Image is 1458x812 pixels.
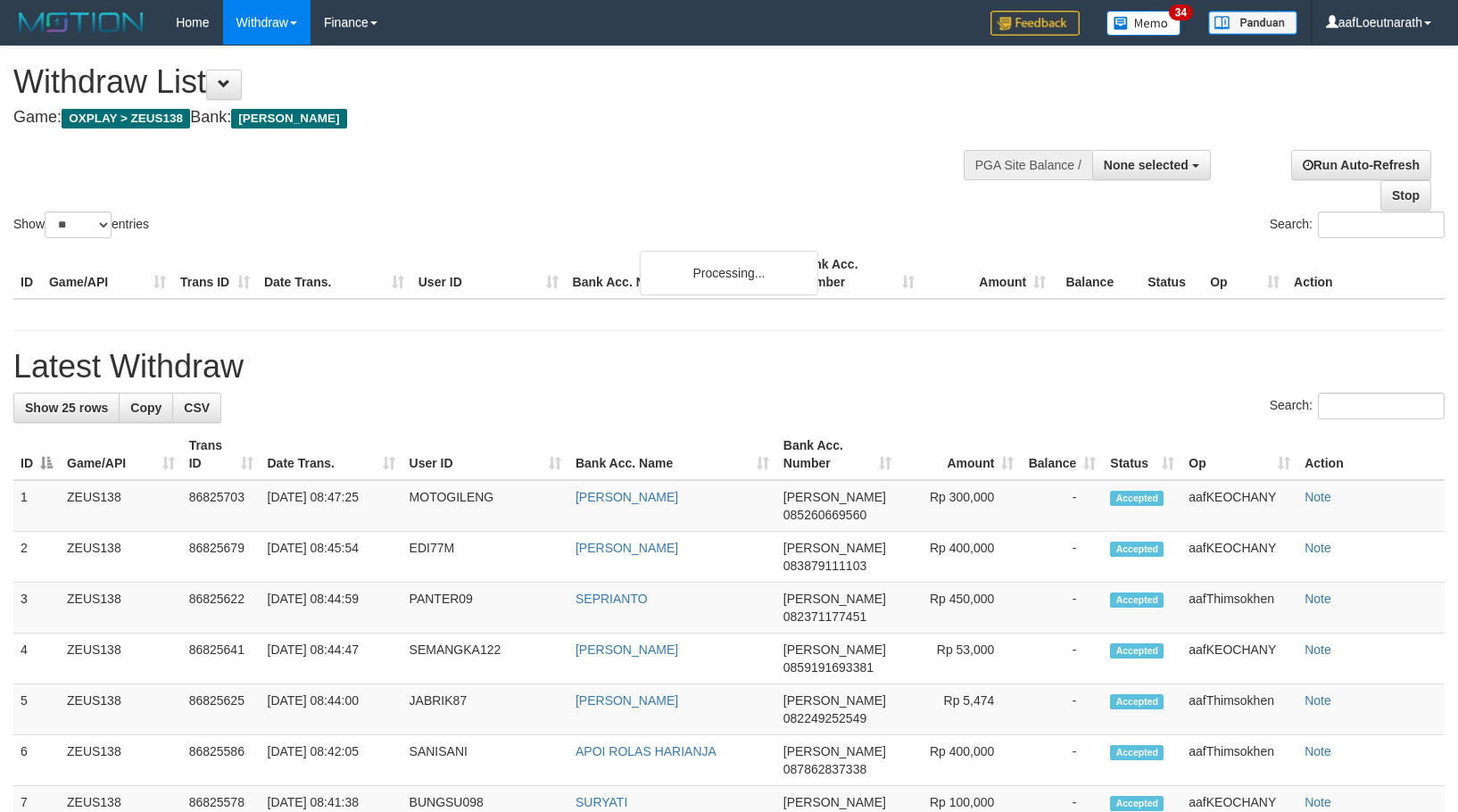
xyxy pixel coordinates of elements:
[261,634,402,684] td: [DATE] 08:44:47
[1181,583,1297,634] td: aafThimsokhen
[1110,796,1164,811] span: Accepted
[13,248,42,299] th: ID
[1021,735,1103,786] td: -
[1270,211,1445,238] label: Search:
[576,490,678,504] a: [PERSON_NAME]
[1305,541,1331,555] a: Note
[13,429,60,480] th: ID: activate to sort column descending
[25,401,108,415] span: Show 25 rows
[184,401,210,415] span: CSV
[1140,248,1203,299] th: Status
[402,480,568,532] td: MOTOGILENG
[261,684,402,735] td: [DATE] 08:44:00
[60,532,182,583] td: ZEUS138
[783,541,886,555] span: [PERSON_NAME]
[1305,744,1331,758] a: Note
[402,532,568,583] td: EDI77M
[182,480,261,532] td: 86825703
[1181,532,1297,583] td: aafKEOCHANY
[1106,11,1181,36] img: Button%20Memo.svg
[1380,180,1431,211] a: Stop
[261,532,402,583] td: [DATE] 08:45:54
[576,642,678,657] a: [PERSON_NAME]
[1305,795,1331,809] a: Note
[783,490,886,504] span: [PERSON_NAME]
[1104,158,1189,172] span: None selected
[1021,583,1103,634] td: -
[42,248,173,299] th: Game/API
[60,480,182,532] td: ZEUS138
[576,795,627,809] a: SURYATI
[182,735,261,786] td: 86825586
[576,592,648,606] a: SEPRIANTO
[1021,480,1103,532] td: -
[1305,693,1331,708] a: Note
[1181,480,1297,532] td: aafKEOCHANY
[261,735,402,786] td: [DATE] 08:42:05
[402,583,568,634] td: PANTER09
[261,480,402,532] td: [DATE] 08:47:25
[62,109,190,128] span: OXPLAY > ZEUS138
[1305,642,1331,657] a: Note
[899,480,1022,532] td: Rp 300,000
[899,634,1022,684] td: Rp 53,000
[411,248,566,299] th: User ID
[990,11,1080,36] img: Feedback.jpg
[182,634,261,684] td: 86825641
[640,251,818,295] div: Processing...
[776,429,899,480] th: Bank Acc. Number: activate to sort column ascending
[13,583,60,634] td: 3
[261,583,402,634] td: [DATE] 08:44:59
[783,559,866,573] span: Copy 083879111103 to clipboard
[783,744,886,758] span: [PERSON_NAME]
[1021,634,1103,684] td: -
[1181,634,1297,684] td: aafKEOCHANY
[60,684,182,735] td: ZEUS138
[576,744,717,758] a: APOI ROLAS HARIANJA
[13,9,149,36] img: MOTION_logo.png
[182,532,261,583] td: 86825679
[60,634,182,684] td: ZEUS138
[783,711,866,725] span: Copy 082249252549 to clipboard
[576,541,678,555] a: [PERSON_NAME]
[783,609,866,624] span: Copy 082371177451 to clipboard
[45,211,112,238] select: Showentries
[60,429,182,480] th: Game/API: activate to sort column ascending
[60,735,182,786] td: ZEUS138
[1110,694,1164,709] span: Accepted
[791,248,922,299] th: Bank Acc. Number
[182,429,261,480] th: Trans ID: activate to sort column ascending
[1318,211,1445,238] input: Search:
[13,634,60,684] td: 4
[576,693,678,708] a: [PERSON_NAME]
[402,634,568,684] td: SEMANGKA122
[1110,491,1164,506] span: Accepted
[783,795,886,809] span: [PERSON_NAME]
[922,248,1053,299] th: Amount
[182,583,261,634] td: 86825622
[231,109,346,128] span: [PERSON_NAME]
[1287,248,1445,299] th: Action
[261,429,402,480] th: Date Trans.: activate to sort column ascending
[1110,745,1164,760] span: Accepted
[1305,490,1331,504] a: Note
[13,64,954,100] h1: Withdraw List
[60,583,182,634] td: ZEUS138
[783,642,886,657] span: [PERSON_NAME]
[899,684,1022,735] td: Rp 5,474
[899,735,1022,786] td: Rp 400,000
[1270,393,1445,419] label: Search:
[13,735,60,786] td: 6
[964,150,1092,180] div: PGA Site Balance /
[1181,429,1297,480] th: Op: activate to sort column ascending
[1297,429,1445,480] th: Action
[568,429,776,480] th: Bank Acc. Name: activate to sort column ascending
[783,592,886,606] span: [PERSON_NAME]
[1110,643,1164,659] span: Accepted
[257,248,411,299] th: Date Trans.
[172,393,221,423] a: CSV
[402,429,568,480] th: User ID: activate to sort column ascending
[1053,248,1140,299] th: Balance
[13,684,60,735] td: 5
[13,480,60,532] td: 1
